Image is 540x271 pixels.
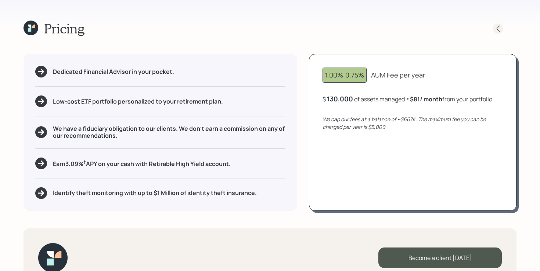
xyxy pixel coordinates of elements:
h1: Pricing [44,21,84,36]
sup: † [83,159,86,165]
h5: Identify theft monitoring with up to $1 Million of identity theft insurance. [53,189,257,196]
h5: We have a fiduciary obligation to our clients. We don't earn a commission on any of our recommend... [53,125,285,139]
h5: portfolio personalized to your retirement plan. [53,98,223,105]
div: 0.75% [325,70,364,80]
b: $81 / month [410,95,442,103]
span: 1.00% [325,71,343,79]
h5: Earn 3.09 % APY on your cash with Retirable High Yield account. [53,159,231,168]
div: Become a client [DATE] [378,247,502,268]
div: AUM Fee per year [371,70,425,80]
div: $ of assets managed ≈ from your portfolio . [323,94,494,104]
i: We cap our fees at a balance of ~$667K. The maximum fee you can be charged per year is $5,000 [323,116,486,130]
div: 130,000 [327,94,353,103]
span: Low-cost ETF [53,97,91,105]
h5: Dedicated Financial Advisor in your pocket. [53,68,174,75]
